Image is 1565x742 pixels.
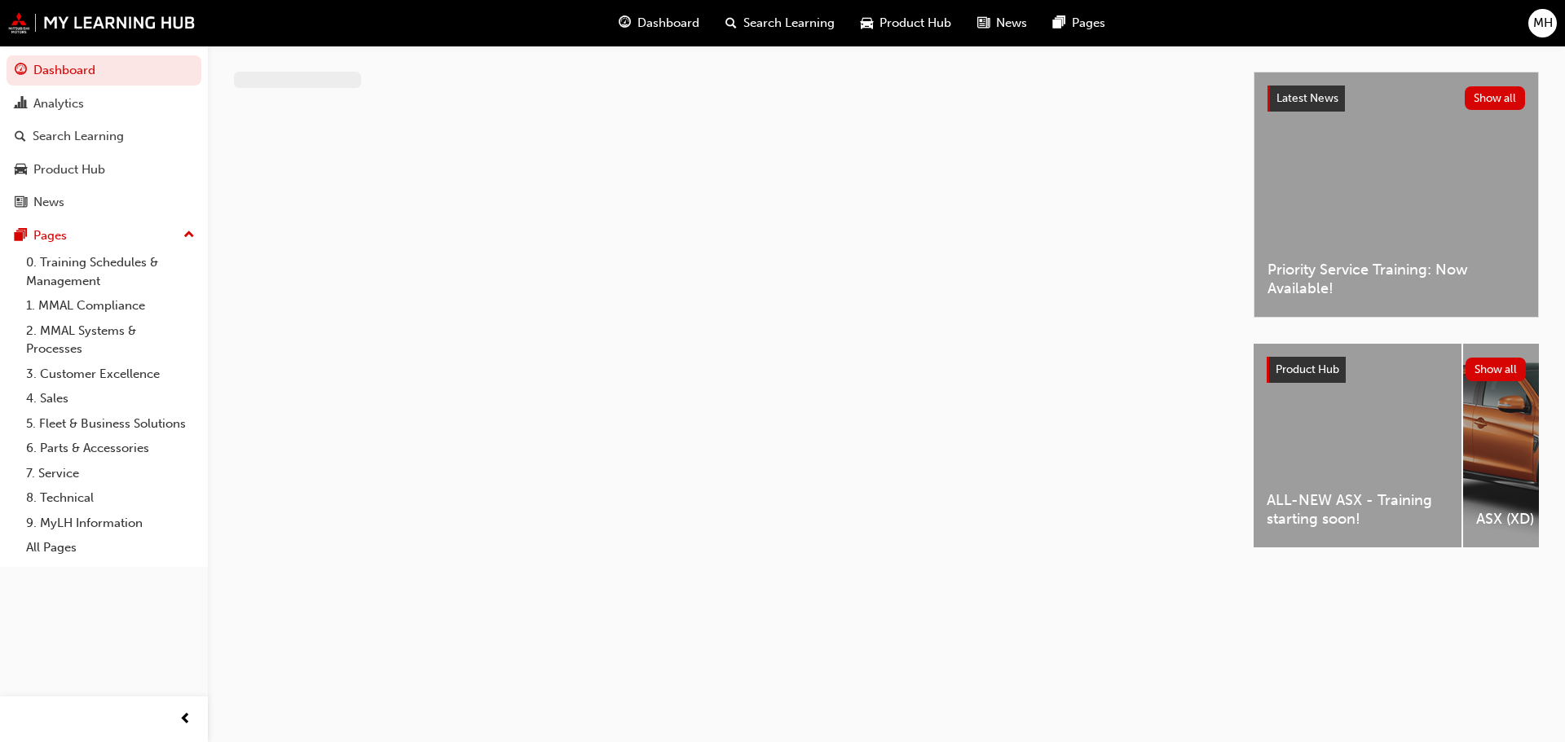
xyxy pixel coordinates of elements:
[8,12,196,33] img: mmal
[1533,14,1553,33] span: MH
[7,52,201,221] button: DashboardAnalyticsSearch LearningProduct HubNews
[15,130,26,144] span: search-icon
[7,121,201,151] a: Search Learning
[1465,86,1526,110] button: Show all
[848,7,964,40] a: car-iconProduct Hub
[7,89,201,119] a: Analytics
[725,13,737,33] span: search-icon
[33,127,124,146] div: Search Learning
[179,709,192,730] span: prev-icon
[20,535,201,560] a: All Pages
[996,14,1027,33] span: News
[183,225,195,246] span: up-icon
[1267,86,1525,112] a: Latest NewsShow all
[743,14,835,33] span: Search Learning
[20,318,201,362] a: 2. MMAL Systems & Processes
[33,226,67,245] div: Pages
[7,221,201,251] button: Pages
[977,13,990,33] span: news-icon
[1254,344,1461,547] a: ALL-NEW ASX - Training starting soon!
[1053,13,1065,33] span: pages-icon
[1254,72,1539,318] a: Latest NewsShow allPriority Service Training: Now Available!
[879,14,951,33] span: Product Hub
[20,362,201,387] a: 3. Customer Excellence
[637,14,699,33] span: Dashboard
[20,436,201,461] a: 6. Parts & Accessories
[33,94,84,113] div: Analytics
[1040,7,1118,40] a: pages-iconPages
[15,229,27,244] span: pages-icon
[20,293,201,318] a: 1. MMAL Compliance
[15,195,27,210] span: news-icon
[964,7,1040,40] a: news-iconNews
[7,155,201,185] a: Product Hub
[619,13,631,33] span: guage-icon
[606,7,712,40] a: guage-iconDashboard
[1267,357,1526,383] a: Product HubShow all
[1276,362,1339,376] span: Product Hub
[20,511,201,536] a: 9. MyLH Information
[20,461,201,486] a: 7. Service
[15,97,27,112] span: chart-icon
[1267,261,1525,297] span: Priority Service Training: Now Available!
[20,386,201,411] a: 4. Sales
[15,163,27,178] span: car-icon
[1528,9,1557,37] button: MH
[1267,491,1448,528] span: ALL-NEW ASX - Training starting soon!
[861,13,873,33] span: car-icon
[7,187,201,217] a: News
[33,160,105,179] div: Product Hub
[1276,91,1338,105] span: Latest News
[712,7,848,40] a: search-iconSearch Learning
[33,193,64,212] div: News
[1072,14,1105,33] span: Pages
[20,250,201,293] a: 0. Training Schedules & Management
[20,411,201,437] a: 5. Fleet & Business Solutions
[1466,358,1527,381] button: Show all
[15,64,27,78] span: guage-icon
[20,485,201,511] a: 8. Technical
[7,55,201,86] a: Dashboard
